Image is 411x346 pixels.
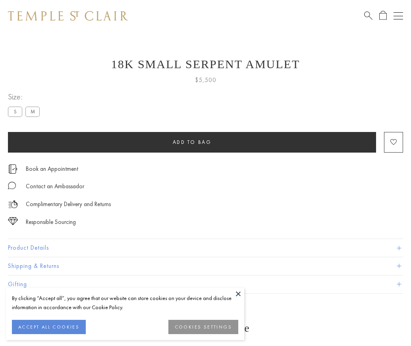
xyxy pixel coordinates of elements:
[8,11,128,21] img: Temple St. Clair
[8,257,403,275] button: Shipping & Returns
[168,320,238,334] button: COOKIES SETTINGS
[8,164,17,174] img: icon_appointment.svg
[195,75,216,85] span: $5,500
[394,11,403,21] button: Open navigation
[379,11,387,21] a: Open Shopping Bag
[26,164,78,173] a: Book an Appointment
[8,90,43,103] span: Size:
[8,182,16,189] img: MessageIcon-01_2.svg
[12,294,238,312] div: By clicking “Accept all”, you agree that our website can store cookies on your device and disclos...
[26,217,76,227] div: Responsible Sourcing
[364,11,372,21] a: Search
[173,139,212,145] span: Add to bag
[8,217,18,225] img: icon_sourcing.svg
[8,57,403,71] h1: 18K Small Serpent Amulet
[8,132,376,153] button: Add to bag
[26,199,111,209] p: Complimentary Delivery and Returns
[8,239,403,257] button: Product Details
[26,182,84,191] div: Contact an Ambassador
[12,320,86,334] button: ACCEPT ALL COOKIES
[25,107,40,117] label: M
[8,199,18,209] img: icon_delivery.svg
[8,275,403,293] button: Gifting
[8,107,22,117] label: S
